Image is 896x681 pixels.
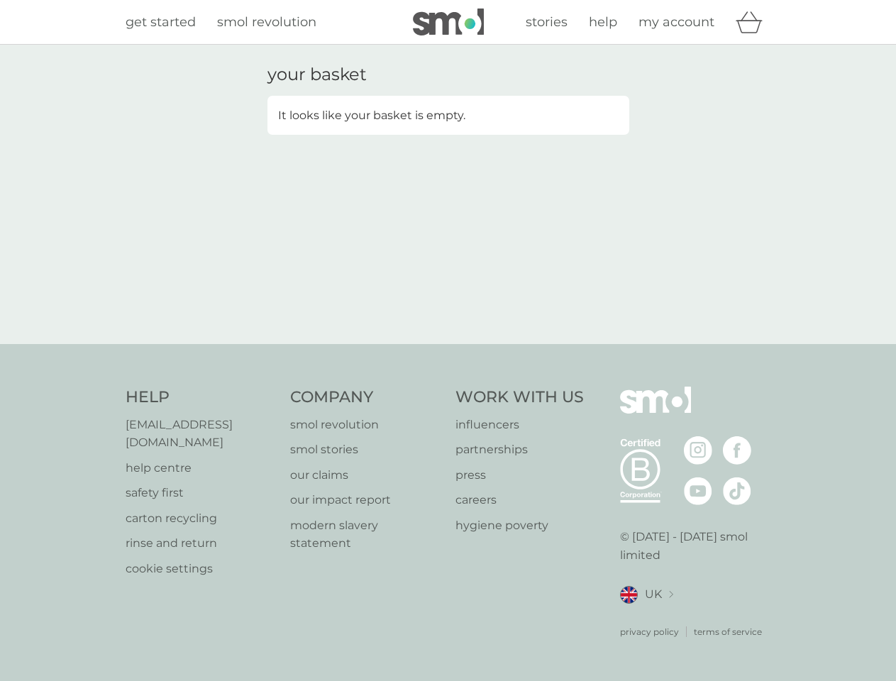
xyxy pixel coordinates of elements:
a: partnerships [455,441,584,459]
h4: Work With Us [455,387,584,409]
a: safety first [126,484,277,502]
a: press [455,466,584,485]
a: hygiene poverty [455,516,584,535]
img: select a new location [669,591,673,599]
span: my account [638,14,714,30]
span: stories [526,14,568,30]
a: cookie settings [126,560,277,578]
img: smol [620,387,691,435]
a: rinse and return [126,534,277,553]
span: UK [645,585,662,604]
a: privacy policy [620,625,679,638]
h4: Company [290,387,441,409]
a: modern slavery statement [290,516,441,553]
a: [EMAIL_ADDRESS][DOMAIN_NAME] [126,416,277,452]
span: smol revolution [217,14,316,30]
img: UK flag [620,586,638,604]
img: visit the smol Tiktok page [723,477,751,505]
p: © [DATE] - [DATE] smol limited [620,528,771,564]
h3: your basket [267,65,367,85]
a: terms of service [694,625,762,638]
div: basket [736,8,771,36]
a: help [589,12,617,33]
a: our claims [290,466,441,485]
a: my account [638,12,714,33]
h4: Help [126,387,277,409]
a: smol revolution [290,416,441,434]
a: influencers [455,416,584,434]
a: smol stories [290,441,441,459]
img: visit the smol Youtube page [684,477,712,505]
a: our impact report [290,491,441,509]
p: It looks like your basket is empty. [278,106,465,125]
a: help centre [126,459,277,477]
img: visit the smol Instagram page [684,436,712,465]
a: smol revolution [217,12,316,33]
a: carton recycling [126,509,277,528]
img: visit the smol Facebook page [723,436,751,465]
span: get started [126,14,196,30]
img: smol [413,9,484,35]
a: get started [126,12,196,33]
a: stories [526,12,568,33]
span: help [589,14,617,30]
a: careers [455,491,584,509]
